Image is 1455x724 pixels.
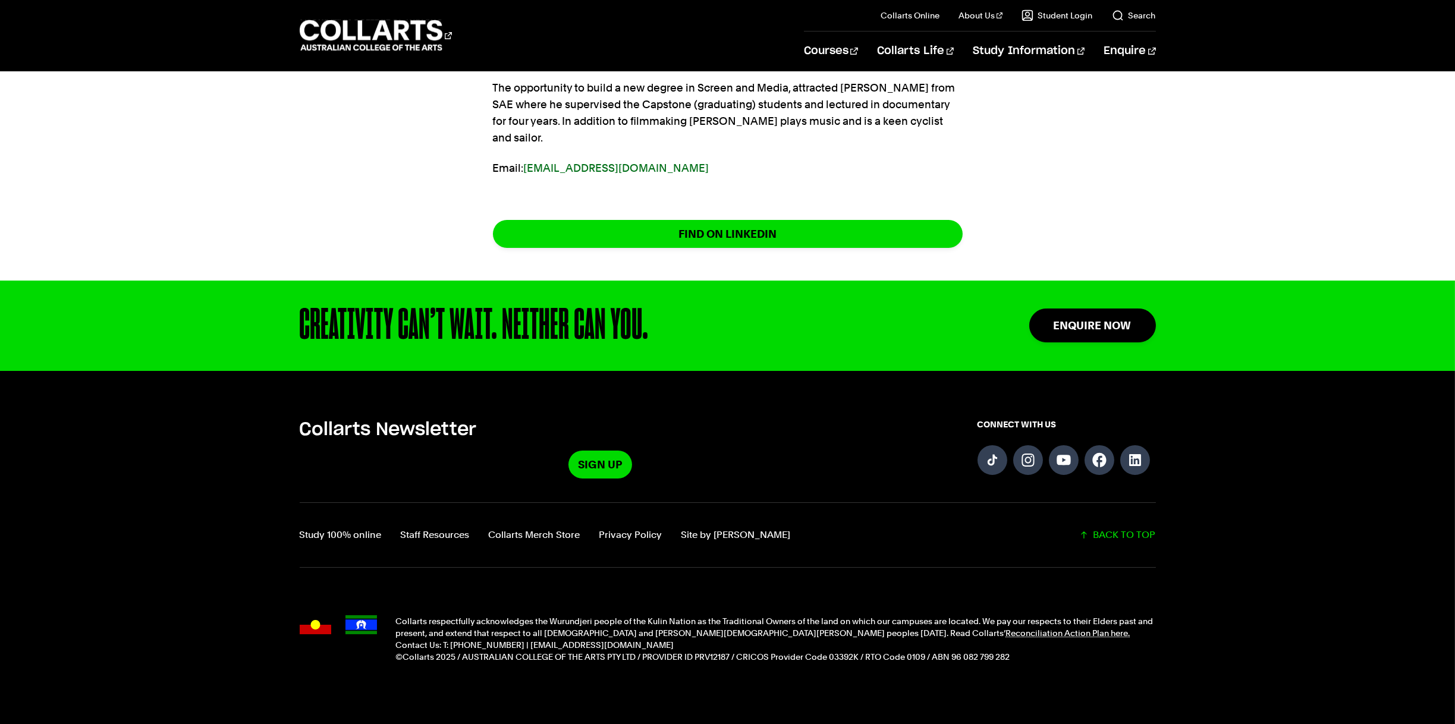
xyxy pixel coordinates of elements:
[973,32,1085,71] a: Study Information
[1022,10,1093,21] a: Student Login
[300,418,901,441] h5: Collarts Newsletter
[877,32,954,71] a: Collarts Life
[1049,445,1079,475] a: Follow us on YouTube
[1112,10,1156,21] a: Search
[959,10,1003,21] a: About Us
[881,10,939,21] a: Collarts Online
[300,527,791,543] nav: Footer navigation
[300,527,382,543] a: Study 100% online
[300,615,331,634] img: Australian Aboriginal flag
[345,615,377,634] img: Torres Strait Islander flag
[300,615,377,663] div: Acknowledgment flags
[1104,32,1155,71] a: Enquire
[1029,309,1156,342] a: Enquire Now
[978,418,1156,479] div: Connect with us on social media
[978,418,1156,430] span: CONNECT WITH US
[1013,445,1043,475] a: Follow us on Instagram
[599,527,662,543] a: Privacy Policy
[300,502,1156,568] div: Additional links and back-to-top button
[1006,628,1130,638] a: Reconciliation Action Plan here.
[396,651,1156,663] p: ©Collarts 2025 / AUSTRALIAN COLLEGE OF THE ARTS PTY LTD / PROVIDER ID PRV12187 / CRICOS Provider ...
[493,220,963,248] a: FIND ON LINKEDIN
[396,615,1156,639] p: Collarts respectfully acknowledges the Wurundjeri people of the Kulin Nation as the Traditional O...
[489,527,580,543] a: Collarts Merch Store
[804,32,858,71] a: Courses
[681,527,791,543] a: Site by Calico
[396,639,1156,651] p: Contact Us: T: [PHONE_NUMBER] | [EMAIL_ADDRESS][DOMAIN_NAME]
[978,445,1007,475] a: Follow us on TikTok
[493,80,963,146] p: The opportunity to build a new degree in Screen and Media, attracted [PERSON_NAME] from SAE where...
[1120,445,1150,475] a: Follow us on LinkedIn
[568,451,632,479] a: Sign Up
[1085,445,1114,475] a: Follow us on Facebook
[493,160,963,177] p: Email:
[300,18,452,52] div: Go to homepage
[300,304,953,347] div: CREATIVITY CAN’T WAIT. NEITHER CAN YOU.
[524,162,709,174] a: [EMAIL_ADDRESS][DOMAIN_NAME]
[1079,527,1156,543] a: Scroll back to top of the page
[401,527,470,543] a: Staff Resources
